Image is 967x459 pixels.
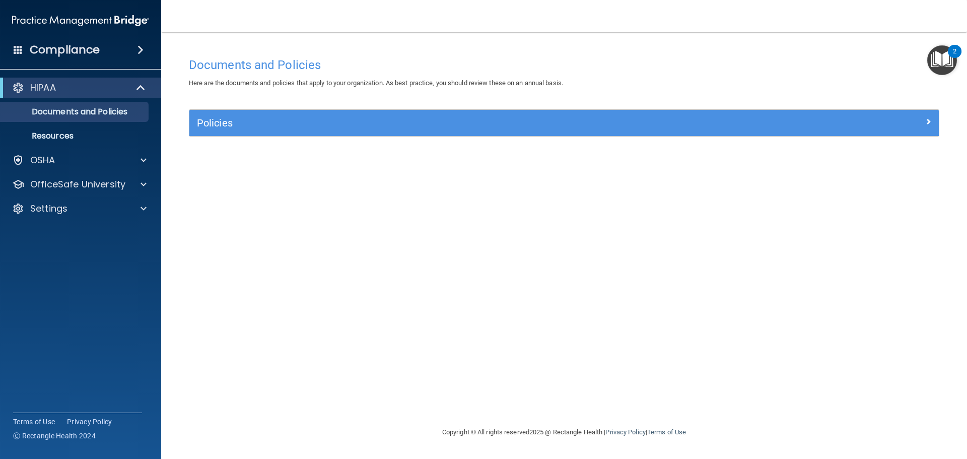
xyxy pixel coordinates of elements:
[12,203,147,215] a: Settings
[12,11,149,31] img: PMB logo
[12,154,147,166] a: OSHA
[67,417,112,427] a: Privacy Policy
[927,45,957,75] button: Open Resource Center, 2 new notifications
[30,43,100,57] h4: Compliance
[12,82,146,94] a: HIPAA
[30,154,55,166] p: OSHA
[380,416,748,448] div: Copyright © All rights reserved 2025 @ Rectangle Health | |
[13,431,96,441] span: Ⓒ Rectangle Health 2024
[13,417,55,427] a: Terms of Use
[7,107,144,117] p: Documents and Policies
[793,387,955,428] iframe: Drift Widget Chat Controller
[7,131,144,141] p: Resources
[605,428,645,436] a: Privacy Policy
[189,79,563,87] span: Here are the documents and policies that apply to your organization. As best practice, you should...
[197,115,931,131] a: Policies
[953,51,956,64] div: 2
[30,203,67,215] p: Settings
[12,178,147,190] a: OfficeSafe University
[189,58,939,72] h4: Documents and Policies
[30,178,125,190] p: OfficeSafe University
[30,82,56,94] p: HIPAA
[197,117,744,128] h5: Policies
[647,428,686,436] a: Terms of Use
